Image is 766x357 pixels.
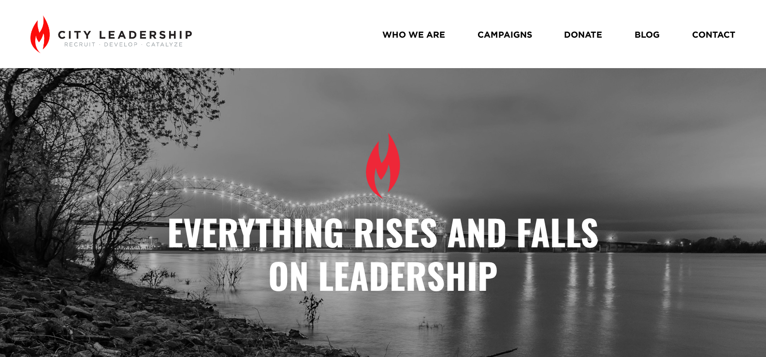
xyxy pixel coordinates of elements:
a: CAMPAIGNS [477,26,532,43]
strong: Everything Rises and Falls on Leadership [167,205,608,301]
a: CONTACT [692,26,736,43]
a: DONATE [564,26,602,43]
a: BLOG [635,26,660,43]
a: WHO WE ARE [382,26,445,43]
img: City Leadership - Recruit. Develop. Catalyze. [30,15,191,53]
